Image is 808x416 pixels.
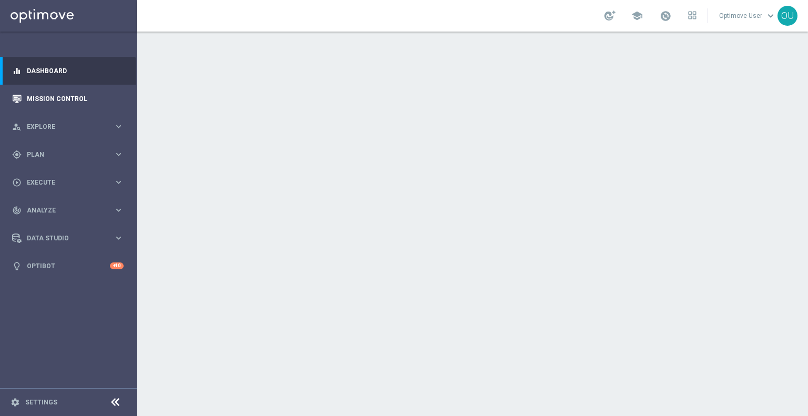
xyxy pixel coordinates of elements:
[27,252,110,280] a: Optibot
[12,206,124,215] button: track_changes Analyze keyboard_arrow_right
[12,252,124,280] div: Optibot
[12,262,124,270] button: lightbulb Optibot +10
[12,123,124,131] button: person_search Explore keyboard_arrow_right
[114,233,124,243] i: keyboard_arrow_right
[12,67,124,75] button: equalizer Dashboard
[114,121,124,131] i: keyboard_arrow_right
[12,122,22,131] i: person_search
[12,178,124,187] button: play_circle_outline Execute keyboard_arrow_right
[718,8,777,24] a: Optimove Userkeyboard_arrow_down
[27,85,124,113] a: Mission Control
[12,178,114,187] div: Execute
[27,179,114,186] span: Execute
[12,178,22,187] i: play_circle_outline
[12,150,22,159] i: gps_fixed
[27,151,114,158] span: Plan
[12,57,124,85] div: Dashboard
[11,398,20,407] i: settings
[12,234,114,243] div: Data Studio
[12,150,114,159] div: Plan
[12,85,124,113] div: Mission Control
[12,206,22,215] i: track_changes
[12,234,124,242] button: Data Studio keyboard_arrow_right
[12,122,114,131] div: Explore
[110,262,124,269] div: +10
[25,399,57,405] a: Settings
[114,149,124,159] i: keyboard_arrow_right
[765,10,776,22] span: keyboard_arrow_down
[12,150,124,159] button: gps_fixed Plan keyboard_arrow_right
[27,57,124,85] a: Dashboard
[27,124,114,130] span: Explore
[12,206,114,215] div: Analyze
[777,6,797,26] div: OU
[114,177,124,187] i: keyboard_arrow_right
[12,66,22,76] i: equalizer
[12,95,124,103] button: Mission Control
[631,10,643,22] span: school
[12,261,22,271] i: lightbulb
[27,235,114,241] span: Data Studio
[27,207,114,214] span: Analyze
[114,205,124,215] i: keyboard_arrow_right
